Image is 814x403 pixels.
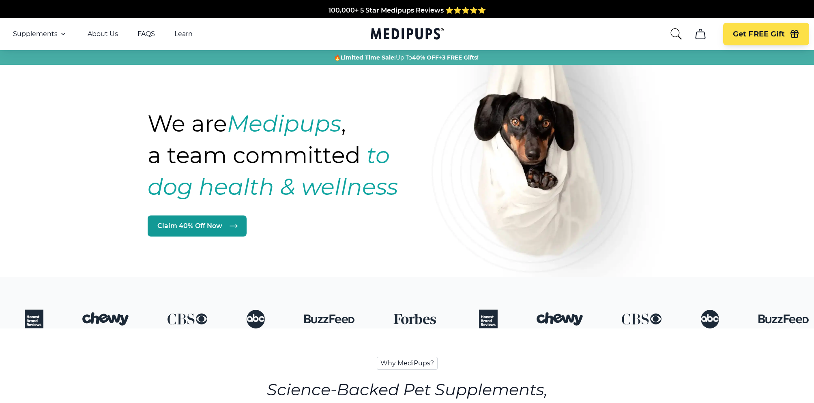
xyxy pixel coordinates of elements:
[227,110,341,137] strong: Medipups
[148,108,445,203] h1: We are , a team committed
[334,53,479,62] span: 🔥 Up To +
[733,30,785,39] span: Get FREE Gift
[148,215,247,237] a: Claim 40% Off Now
[88,30,118,38] a: About Us
[272,8,542,15] span: Made In The [GEOGRAPHIC_DATA] from domestic & globally sourced ingredients
[432,11,675,308] img: Natural dog supplements for joint and coat health
[174,30,193,38] a: Learn
[371,26,444,43] a: Medipups
[670,28,683,41] button: search
[13,30,58,38] span: Supplements
[13,29,68,39] button: Supplements
[723,23,809,45] button: Get FREE Gift
[137,30,155,38] a: FAQS
[691,24,710,44] button: cart
[377,357,438,370] span: Why MediPups?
